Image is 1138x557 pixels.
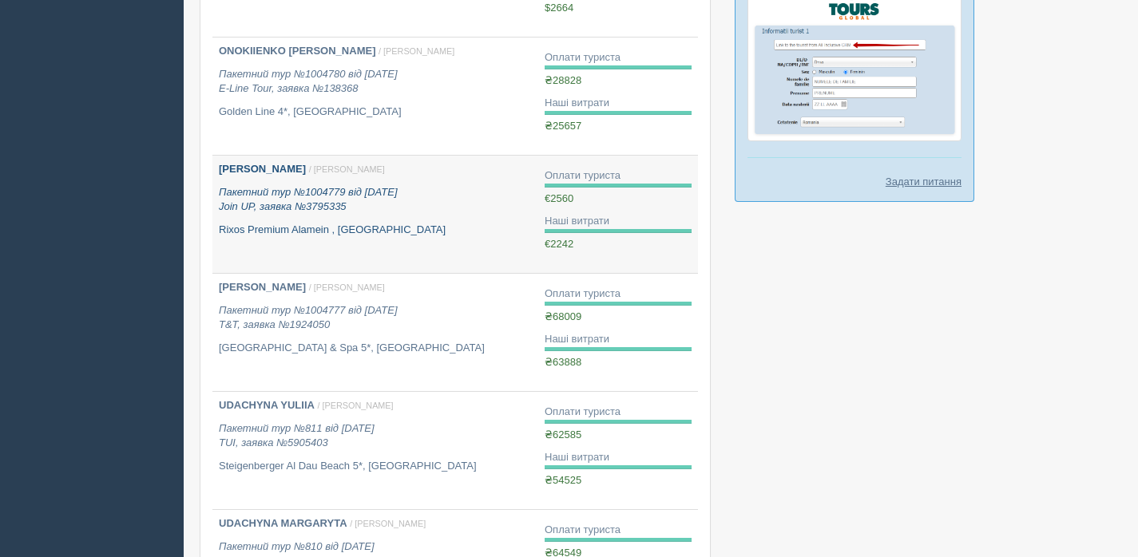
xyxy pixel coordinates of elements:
[219,68,398,95] i: Пакетний тур №1004780 від [DATE] E-Line Tour, заявка №138368
[545,474,581,486] span: ₴54525
[545,192,573,204] span: €2560
[350,519,426,528] span: / [PERSON_NAME]
[219,45,375,57] b: ONOKIIENKO [PERSON_NAME]
[219,422,375,449] i: Пакетний тур №811 від [DATE] TUI, заявка №5905403
[379,46,454,56] span: / [PERSON_NAME]
[309,164,385,174] span: / [PERSON_NAME]
[545,50,692,65] div: Оплати туриста
[545,168,692,184] div: Оплати туриста
[545,429,581,440] span: ₴62585
[545,286,692,302] div: Оплати туриста
[212,38,538,155] a: ONOKIIENKO [PERSON_NAME] / [PERSON_NAME] Пакетний тур №1004780 від [DATE]E-Line Tour, заявка №138...
[212,392,538,509] a: UDACHYNA YULIIA / [PERSON_NAME] Пакетний тур №811 від [DATE]TUI, заявка №5905403 Steigenberger Al...
[219,341,532,356] p: [GEOGRAPHIC_DATA] & Spa 5*, [GEOGRAPHIC_DATA]
[309,282,385,292] span: / [PERSON_NAME]
[545,310,581,322] span: ₴68009
[219,517,347,529] b: UDACHYNA MARGARYTA
[318,401,394,410] span: / [PERSON_NAME]
[545,356,581,368] span: ₴63888
[545,238,573,250] span: €2242
[545,214,692,229] div: Наші витрати
[545,2,573,14] span: $2664
[545,120,581,132] span: ₴25657
[545,523,692,538] div: Оплати туриста
[219,105,532,120] p: Golden Line 4*, [GEOGRAPHIC_DATA]
[219,186,398,213] i: Пакетний тур №1004779 від [DATE] Join UP, заявка №3795335
[219,399,315,411] b: UDACHYNA YULIIA
[212,274,538,391] a: [PERSON_NAME] / [PERSON_NAME] Пакетний тур №1004777 від [DATE]T&T, заявка №1924050 [GEOGRAPHIC_DA...
[219,163,306,175] b: [PERSON_NAME]
[545,405,692,420] div: Оплати туриста
[219,304,398,331] i: Пакетний тур №1004777 від [DATE] T&T, заявка №1924050
[886,174,962,189] a: Задати питання
[545,450,692,465] div: Наші витрати
[219,281,306,293] b: [PERSON_NAME]
[212,156,538,273] a: [PERSON_NAME] / [PERSON_NAME] Пакетний тур №1004779 від [DATE]Join UP, заявка №3795335 Rixos Prem...
[545,96,692,111] div: Наші витрати
[545,74,581,86] span: ₴28828
[219,223,532,238] p: Rixos Premium Alamein , [GEOGRAPHIC_DATA]
[219,459,532,474] p: Steigenberger Al Dau Beach 5*, [GEOGRAPHIC_DATA]
[545,332,692,347] div: Наші витрати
